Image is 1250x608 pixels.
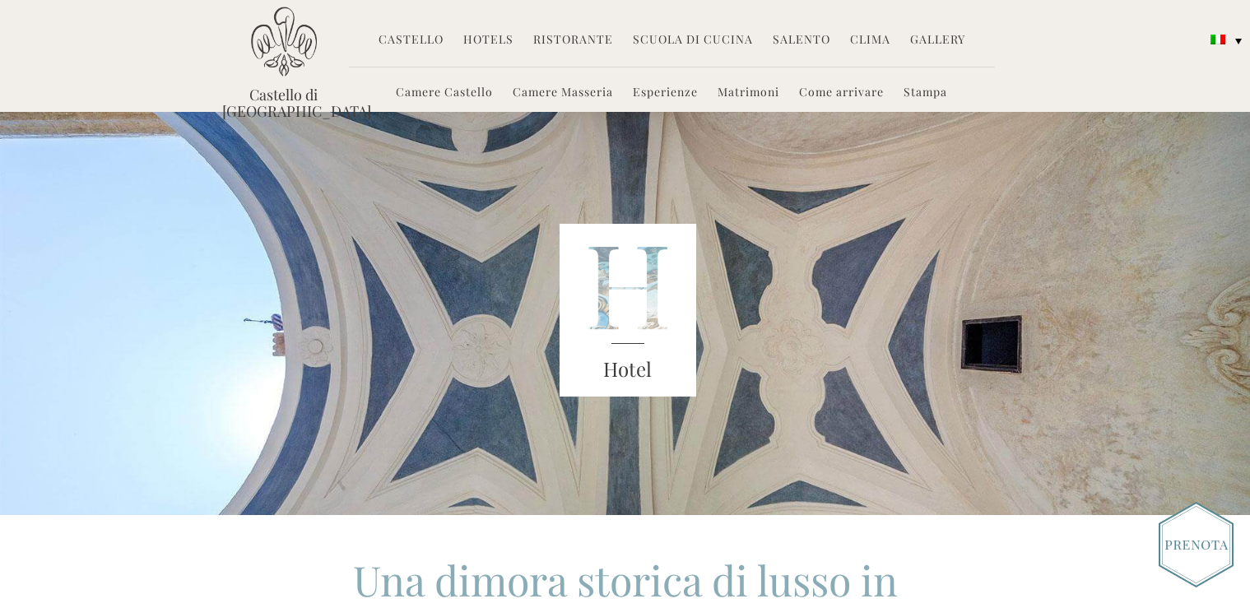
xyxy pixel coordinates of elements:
a: Matrimoni [718,84,779,103]
a: Camere Masseria [513,84,613,103]
a: Gallery [910,31,965,50]
a: Scuola di Cucina [633,31,753,50]
img: Castello di Ugento [251,7,317,77]
a: Castello di [GEOGRAPHIC_DATA] [222,86,346,119]
a: Castello [379,31,444,50]
a: Come arrivare [799,84,884,103]
a: Esperienze [633,84,698,103]
a: Camere Castello [396,84,493,103]
a: Salento [773,31,830,50]
h3: Hotel [560,355,696,384]
img: castello_header_block.png [560,224,696,397]
a: Stampa [904,84,947,103]
img: Book_Button_Italian.png [1159,502,1234,587]
a: Ristorante [533,31,613,50]
img: Italiano [1211,35,1225,44]
a: Hotels [463,31,513,50]
a: Clima [850,31,890,50]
